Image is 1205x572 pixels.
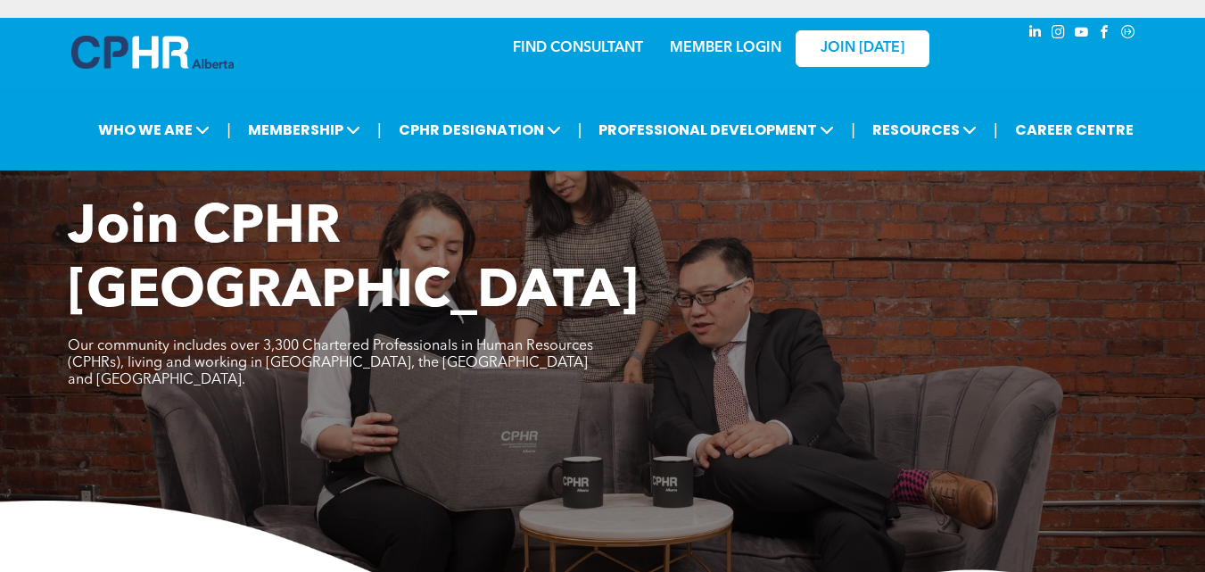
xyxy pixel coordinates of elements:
[796,30,929,67] a: JOIN [DATE]
[227,112,231,148] li: |
[994,112,998,148] li: |
[670,41,781,55] a: MEMBER LOGIN
[593,113,839,146] span: PROFESSIONAL DEVELOPMENT
[68,202,639,319] span: Join CPHR [GEOGRAPHIC_DATA]
[68,339,593,387] span: Our community includes over 3,300 Chartered Professionals in Human Resources (CPHRs), living and ...
[93,113,215,146] span: WHO WE ARE
[821,40,904,57] span: JOIN [DATE]
[377,112,382,148] li: |
[1118,22,1138,46] a: Social network
[243,113,366,146] span: MEMBERSHIP
[1095,22,1115,46] a: facebook
[867,113,982,146] span: RESOURCES
[1072,22,1092,46] a: youtube
[1026,22,1045,46] a: linkedin
[578,112,582,148] li: |
[71,36,234,69] img: A blue and white logo for cp alberta
[393,113,566,146] span: CPHR DESIGNATION
[851,112,855,148] li: |
[513,41,643,55] a: FIND CONSULTANT
[1049,22,1069,46] a: instagram
[1010,113,1139,146] a: CAREER CENTRE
